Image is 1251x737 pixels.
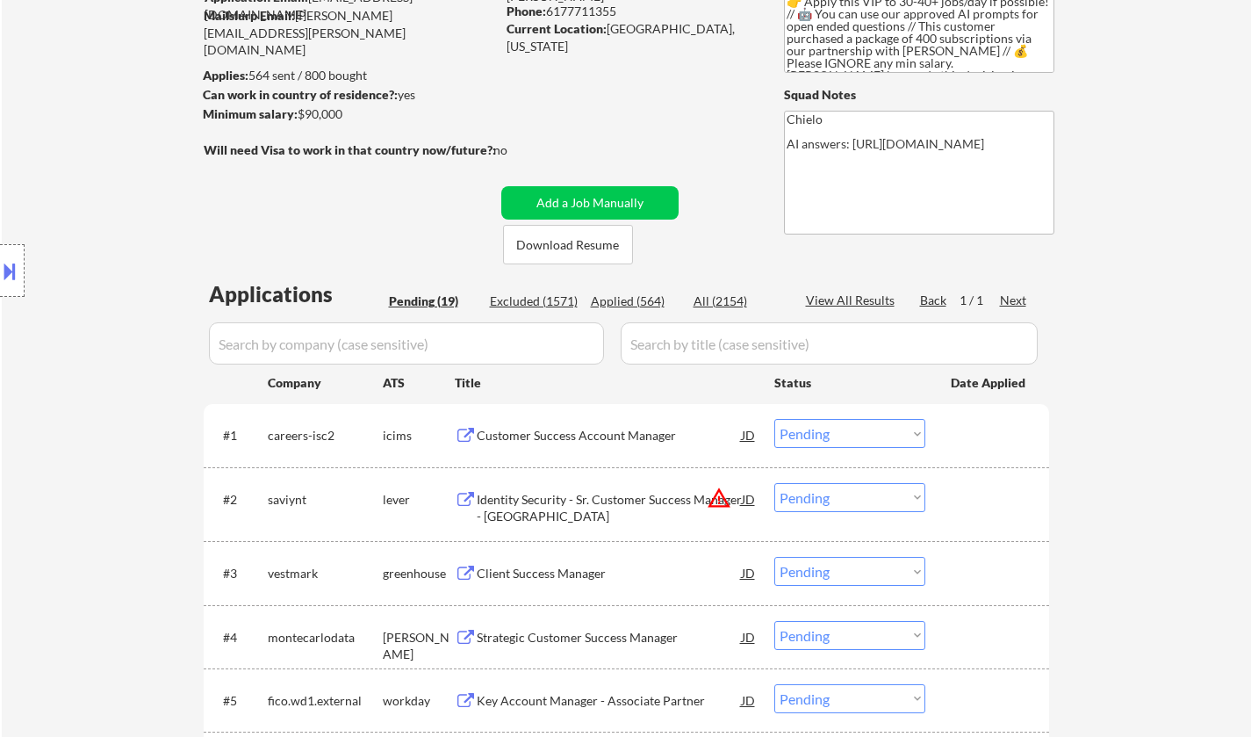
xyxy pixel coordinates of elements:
[477,629,742,647] div: Strategic Customer Success Manager
[507,21,607,36] strong: Current Location:
[268,491,383,509] div: saviynt
[477,427,742,444] div: Customer Success Account Manager
[383,629,455,663] div: [PERSON_NAME]
[806,292,900,309] div: View All Results
[507,20,755,54] div: [GEOGRAPHIC_DATA], [US_STATE]
[477,491,742,525] div: Identity Security - Sr. Customer Success Manager - [GEOGRAPHIC_DATA]
[223,427,254,444] div: #1
[223,692,254,710] div: #5
[490,293,578,310] div: Excluded (1571)
[203,68,248,83] strong: Applies:
[209,322,604,365] input: Search by company (case sensitive)
[223,629,254,647] div: #4
[740,483,758,515] div: JD
[694,293,781,310] div: All (2154)
[383,692,455,710] div: workday
[204,8,295,23] strong: Mailslurp Email:
[501,186,679,220] button: Add a Job Manually
[774,366,925,398] div: Status
[507,4,546,18] strong: Phone:
[740,557,758,589] div: JD
[507,3,755,20] div: 6177711355
[383,374,455,392] div: ATS
[707,486,731,510] button: warning_amber
[920,292,948,309] div: Back
[477,692,742,710] div: Key Account Manager - Associate Partner
[204,142,496,157] strong: Will need Visa to work in that country now/future?:
[223,565,254,582] div: #3
[493,141,543,159] div: no
[477,565,742,582] div: Client Success Manager
[740,684,758,716] div: JD
[621,322,1038,365] input: Search by title (case sensitive)
[740,621,758,653] div: JD
[268,565,383,582] div: vestmark
[203,106,298,121] strong: Minimum salary:
[591,293,679,310] div: Applied (564)
[389,293,477,310] div: Pending (19)
[503,225,633,264] button: Download Resume
[383,427,455,444] div: icims
[960,292,1000,309] div: 1 / 1
[203,86,490,104] div: yes
[268,692,383,710] div: fico.wd1.external
[951,374,1028,392] div: Date Applied
[383,565,455,582] div: greenhouse
[1000,292,1028,309] div: Next
[203,67,495,84] div: 564 sent / 800 bought
[383,491,455,509] div: lever
[455,374,758,392] div: Title
[223,491,254,509] div: #2
[204,7,495,59] div: [PERSON_NAME][EMAIL_ADDRESS][PERSON_NAME][DOMAIN_NAME]
[268,374,383,392] div: Company
[784,86,1054,104] div: Squad Notes
[203,87,398,102] strong: Can work in country of residence?:
[268,427,383,444] div: careers-isc2
[268,629,383,647] div: montecarlodata
[203,105,495,123] div: $90,000
[740,419,758,451] div: JD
